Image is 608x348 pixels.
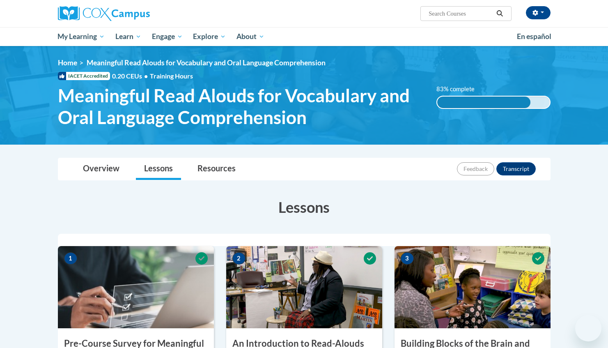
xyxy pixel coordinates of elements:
button: Search [493,9,506,18]
a: Lessons [136,158,181,180]
span: Explore [193,32,226,41]
a: Explore [188,27,231,46]
span: My Learning [57,32,105,41]
span: En español [517,32,551,41]
a: En español [512,28,557,45]
h3: Lessons [58,197,551,217]
button: Account Settings [526,6,551,19]
label: 83% complete [436,85,484,94]
span: 1 [64,252,77,265]
a: About [231,27,270,46]
button: Transcript [496,162,536,175]
span: 3 [401,252,414,265]
img: Course Image [226,246,382,328]
a: Resources [189,158,244,180]
img: Course Image [58,246,214,328]
input: Search Courses [428,9,493,18]
span: Engage [152,32,183,41]
a: Overview [75,158,128,180]
a: Cox Campus [58,6,214,21]
a: Home [58,58,77,67]
div: 83% complete [437,97,530,108]
span: Meaningful Read Alouds for Vocabulary and Oral Language Comprehension [58,85,424,128]
img: Course Image [395,246,551,328]
iframe: Button to launch messaging window [575,315,601,341]
span: About [236,32,264,41]
img: Cox Campus [58,6,150,21]
span: Learn [115,32,141,41]
span: IACET Accredited [58,72,110,80]
span: 0.20 CEUs [112,71,150,81]
button: Feedback [457,162,494,175]
div: Main menu [46,27,563,46]
span: Meaningful Read Alouds for Vocabulary and Oral Language Comprehension [87,58,326,67]
a: Engage [147,27,188,46]
a: Learn [110,27,147,46]
span: • [144,72,148,80]
span: Training Hours [150,72,193,80]
a: My Learning [53,27,110,46]
span: 2 [232,252,245,265]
